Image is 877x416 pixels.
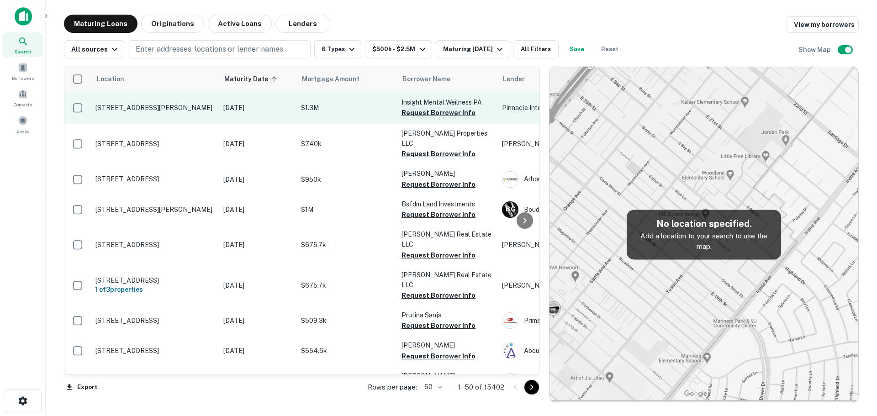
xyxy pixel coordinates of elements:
[219,66,296,92] th: Maturity Date
[301,346,392,356] p: $554.6k
[595,40,624,58] button: Reset
[141,15,204,33] button: Originations
[562,40,592,58] button: Save your search to get updates of matches that match your search criteria.
[64,15,137,33] button: Maturing Loans
[402,250,475,261] button: Request Borrower Info
[502,201,639,218] div: Boudrias Grove INC
[402,270,493,290] p: [PERSON_NAME] Real Estate LLC
[275,15,330,33] button: Lenders
[402,199,493,209] p: Bsfdm Land Investments
[368,382,417,393] p: Rows per page:
[95,104,214,112] p: [STREET_ADDRESS][PERSON_NAME]
[71,44,120,55] div: All sources
[301,103,392,113] p: $1.3M
[402,351,475,362] button: Request Borrower Info
[402,97,493,107] p: Insight Mental Weilness PA
[502,139,639,149] p: [PERSON_NAME]
[223,316,292,326] p: [DATE]
[402,169,493,179] p: [PERSON_NAME]
[402,340,493,350] p: [PERSON_NAME]
[95,347,214,355] p: [STREET_ADDRESS]
[302,74,371,84] span: Mortgage Amount
[513,40,559,58] button: All Filters
[402,209,475,220] button: Request Borrower Info
[223,103,292,113] p: [DATE]
[506,205,515,214] p: B G
[223,139,292,149] p: [DATE]
[634,217,774,231] h5: No location specified.
[95,276,214,284] p: [STREET_ADDRESS]
[314,40,361,58] button: 6 Types
[136,44,283,55] p: Enter addresses, locations or lender names
[502,171,639,188] div: Arbor Financial Group
[402,128,493,148] p: [PERSON_NAME] Properties LLC
[128,40,311,58] button: Enter addresses, locations or lender names
[3,112,43,137] a: Saved
[223,174,292,184] p: [DATE]
[549,66,858,403] img: map-placeholder.webp
[831,343,877,387] iframe: Chat Widget
[524,380,539,395] button: Go to next page
[402,320,475,331] button: Request Borrower Info
[402,229,493,249] p: [PERSON_NAME] Real Estate LLC
[223,346,292,356] p: [DATE]
[497,66,644,92] th: Lender
[502,313,518,328] img: picture
[91,66,219,92] th: Location
[787,16,859,33] a: View my borrowers
[402,371,493,381] p: [PERSON_NAME]
[3,85,43,110] a: Contacts
[15,48,31,55] span: Search
[301,316,392,326] p: $509.3k
[95,316,214,325] p: [STREET_ADDRESS]
[301,240,392,250] p: $675.7k
[3,59,43,84] a: Borrowers
[402,74,450,84] span: Borrower Name
[208,15,272,33] button: Active Loans
[502,103,639,113] p: Pinnacle Interests SAN Antonio LLC
[365,40,432,58] button: $500k - $2.5M
[421,380,444,394] div: 50
[502,240,639,250] p: [PERSON_NAME] Strategic Holdings LLC
[402,310,493,320] p: Prutina Sanja
[96,74,124,84] span: Location
[402,179,475,190] button: Request Borrower Info
[223,205,292,215] p: [DATE]
[458,382,504,393] p: 1–50 of 15402
[95,205,214,214] p: [STREET_ADDRESS][PERSON_NAME]
[634,231,774,252] p: Add a location to your search to use the map.
[502,373,639,390] div: MER
[16,127,30,135] span: Saved
[402,290,475,301] button: Request Borrower Info
[402,107,475,118] button: Request Borrower Info
[502,342,639,359] div: Abound Credit Union
[502,172,518,187] img: picture
[397,66,497,92] th: Borrower Name
[502,343,518,358] img: picture
[64,40,124,58] button: All sources
[502,312,639,329] div: Primelending, A Plainscapital Company
[502,374,518,389] img: picture
[64,380,100,394] button: Export
[15,7,32,26] img: capitalize-icon.png
[503,74,525,84] span: Lender
[301,139,392,149] p: $740k
[402,148,475,159] button: Request Borrower Info
[296,66,397,92] th: Mortgage Amount
[95,175,214,183] p: [STREET_ADDRESS]
[12,74,34,82] span: Borrowers
[436,40,509,58] button: Maturing [DATE]
[95,241,214,249] p: [STREET_ADDRESS]
[443,44,505,55] div: Maturing [DATE]
[798,45,832,55] h6: Show Map
[301,174,392,184] p: $950k
[95,284,214,295] h6: 1 of 3 properties
[502,280,639,290] p: [PERSON_NAME] Strategic Holdings LLC
[95,140,214,148] p: [STREET_ADDRESS]
[301,280,392,290] p: $675.7k
[223,280,292,290] p: [DATE]
[14,101,32,108] span: Contacts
